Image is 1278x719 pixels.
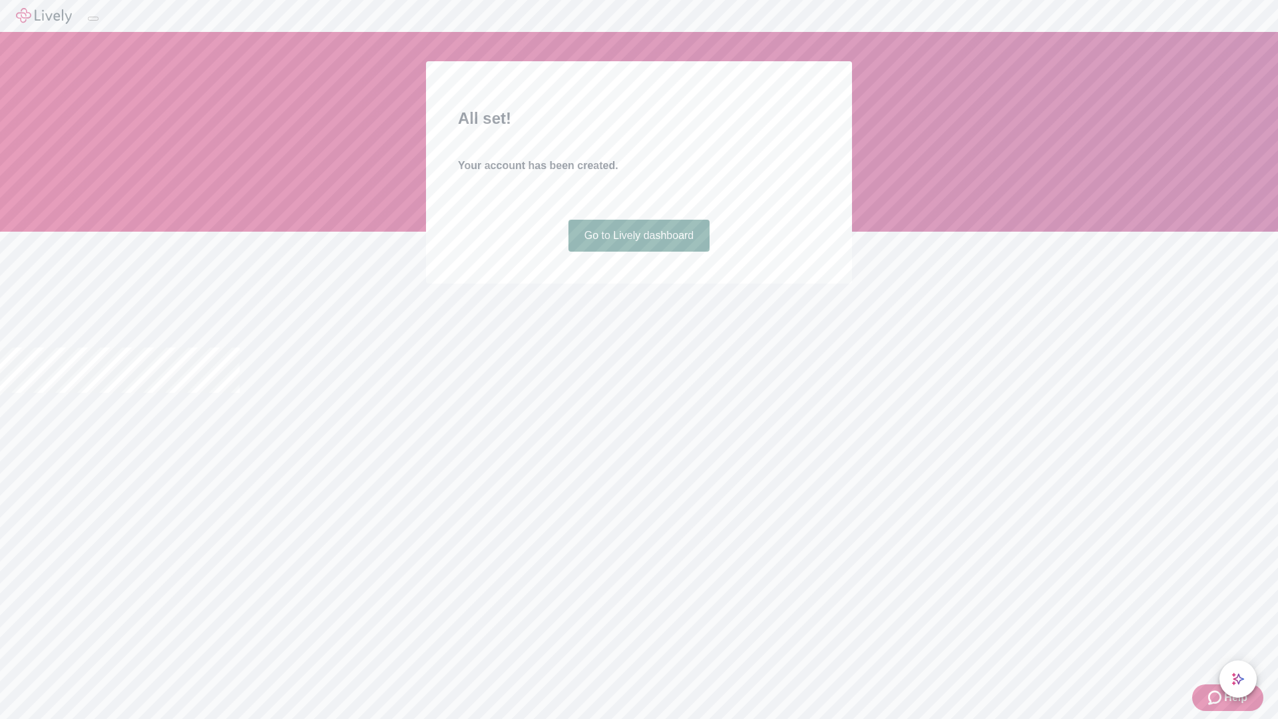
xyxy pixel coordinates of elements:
[88,17,99,21] button: Log out
[458,107,820,130] h2: All set!
[1224,690,1247,706] span: Help
[1231,672,1245,686] svg: Lively AI Assistant
[568,220,710,252] a: Go to Lively dashboard
[1192,684,1263,711] button: Zendesk support iconHelp
[16,8,72,24] img: Lively
[1219,660,1257,698] button: chat
[458,158,820,174] h4: Your account has been created.
[1208,690,1224,706] svg: Zendesk support icon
